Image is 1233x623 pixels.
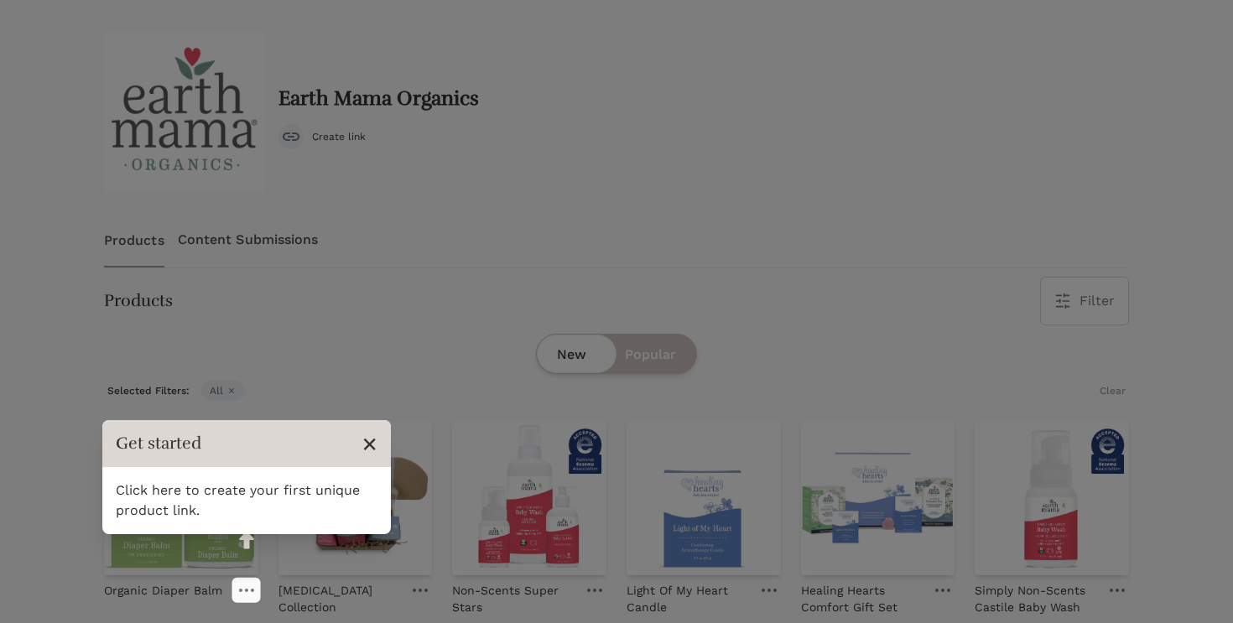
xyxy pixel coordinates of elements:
[975,575,1099,615] a: Simply Non-Scents Castile Baby Wash
[104,289,173,313] h3: Products
[278,124,366,149] button: Create link
[452,421,606,575] img: Non-Scents Super Stars
[625,345,676,365] span: Popular
[278,575,403,615] a: [MEDICAL_DATA] Collection
[557,345,586,365] span: New
[1041,278,1128,324] button: Filter
[1080,291,1115,311] span: Filter
[362,428,377,459] span: ×
[627,421,781,575] img: Light Of My Heart Candle
[452,582,576,615] p: Non-Scents Super Stars
[178,212,319,267] a: Content Submissions
[104,582,222,599] p: Organic Diaper Balm
[102,467,391,534] div: Click here to create your first unique product link.
[627,582,751,615] p: Light Of My Heart Candle
[104,575,222,599] a: Organic Diaper Balm
[201,381,245,401] span: All
[104,31,265,192] img: EarthMamaOrganics_Logo_may2022_2000x2000_transparent_110x@2x.png
[362,427,377,460] button: Close Tour
[116,432,353,455] h3: Get started
[278,87,479,111] h2: Earth Mama Organics
[801,421,955,575] img: Healing Hearts Comfort Gift Set
[975,421,1129,575] img: Simply Non-Scents Castile Baby Wash
[312,130,366,143] span: Create link
[975,582,1099,615] p: Simply Non-Scents Castile Baby Wash
[278,582,403,615] p: [MEDICAL_DATA] Collection
[801,575,925,615] a: Healing Hearts Comfort Gift Set
[627,575,751,615] a: Light Of My Heart Candle
[104,212,164,267] a: Products
[104,381,193,401] span: Selected Filters:
[801,582,925,615] p: Healing Hearts Comfort Gift Set
[1096,381,1129,401] button: Clear
[452,575,576,615] a: Non-Scents Super Stars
